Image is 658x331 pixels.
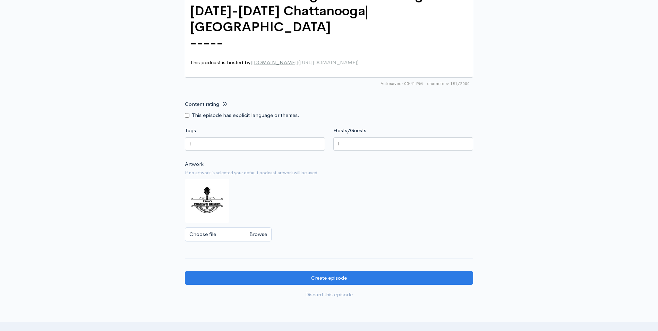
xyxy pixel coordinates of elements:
input: Enter tags for this episode [189,140,191,148]
span: ] [297,59,298,66]
a: Discard this episode [185,288,473,302]
label: Artwork [185,160,204,168]
span: [DOMAIN_NAME] [252,59,297,66]
span: ) [357,59,359,66]
label: Hosts/Guests [333,127,366,135]
span: [URL][DOMAIN_NAME] [300,59,357,66]
span: ( [298,59,300,66]
span: 181/2000 [427,80,470,87]
span: [ [250,59,252,66]
span: Autosaved: 05:41 PM [381,80,423,87]
input: Create episode [185,271,473,285]
label: This episode has explicit language or themes. [192,111,299,119]
label: Tags [185,127,196,135]
small: If no artwork is selected your default podcast artwork will be used [185,169,473,176]
label: Content rating [185,97,219,111]
span: ----- [190,34,223,51]
span: This podcast is hosted by [190,59,359,66]
input: Enter the names of the people that appeared on this episode [338,140,339,148]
